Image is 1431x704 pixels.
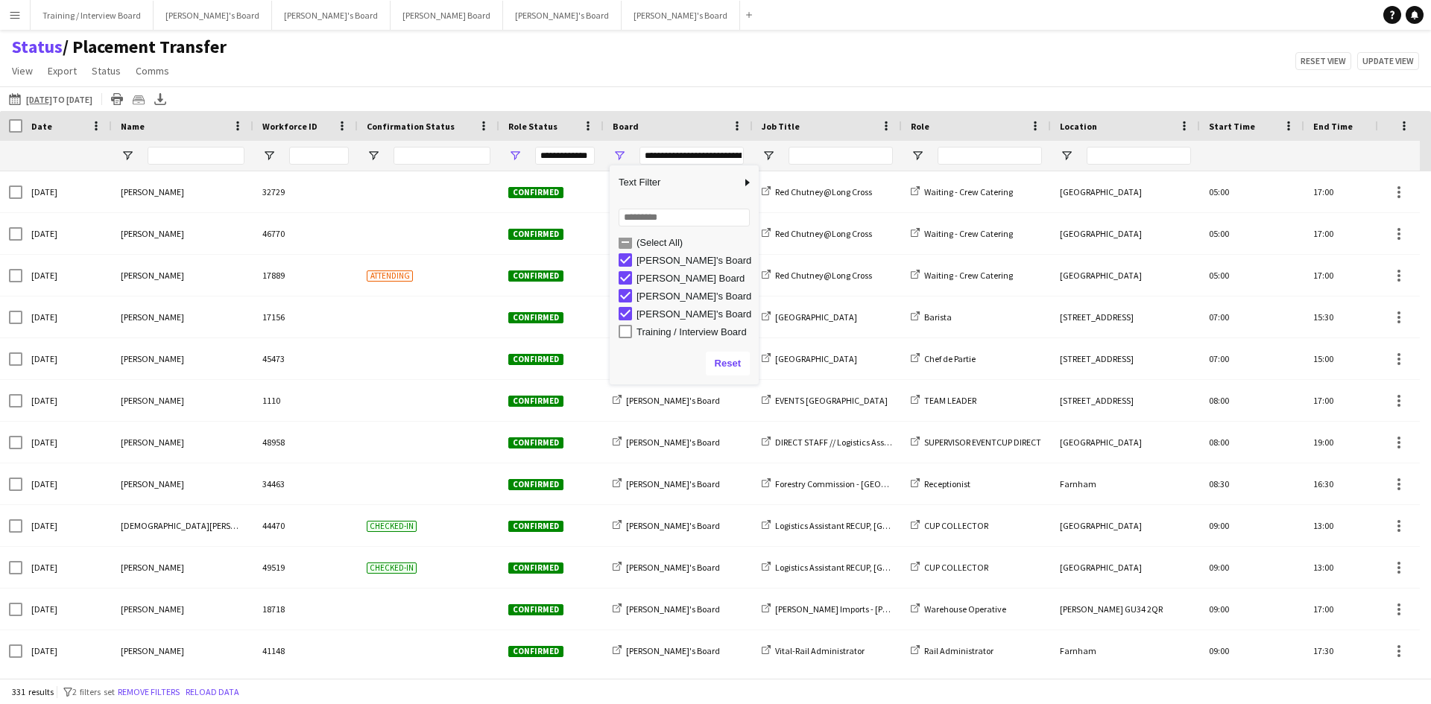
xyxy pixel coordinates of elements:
div: [STREET_ADDRESS] [1051,296,1200,337]
div: 08:30 [1200,463,1304,504]
span: Role Status [508,121,557,132]
span: Confirmed [508,354,563,365]
a: [PERSON_NAME]'s Board [613,603,720,615]
button: Open Filter Menu [911,149,924,162]
span: [PERSON_NAME]'s Board [626,437,720,448]
div: 19:00 [1304,422,1409,463]
a: Barista [911,311,952,323]
span: [PERSON_NAME]'s Board [626,562,720,573]
span: [PERSON_NAME]'s Board [626,478,720,489]
span: CUP COLLECTOR [924,562,988,573]
a: Logistics Assistant RECUP, [GEOGRAPHIC_DATA], WA12 0HQ [762,520,999,531]
span: EVENTS [GEOGRAPHIC_DATA] [775,395,888,406]
span: Comms [136,64,169,77]
span: SUPERVISOR EVENTCUP DIRECT [924,437,1041,448]
div: [DATE] [22,338,112,379]
span: Waiting - Crew Catering [924,270,1013,281]
button: Remove filters [115,684,183,700]
div: [DATE] [22,589,112,630]
div: [GEOGRAPHIC_DATA] [1051,171,1200,212]
button: [DATE]to [DATE] [6,90,95,108]
span: Confirmed [508,270,563,282]
span: Confirmed [508,437,563,448]
div: [PERSON_NAME] Board [636,273,754,284]
span: Warehouse Operative [924,603,1006,615]
a: Red Chutney@Long Cross [762,228,872,239]
div: 15:00 [1304,338,1409,379]
span: Attending [367,270,413,282]
a: Export [42,61,83,80]
span: View [12,64,33,77]
div: 48958 [253,422,358,463]
div: 09:00 [1200,630,1304,671]
div: [DATE] [22,255,112,296]
app-action-btn: Print [108,90,126,108]
div: [PERSON_NAME]'s Board [636,308,754,320]
a: DIRECT STAFF // Logistics Assistant RECUP, [GEOGRAPHIC_DATA], WA12 0HQ [762,437,1061,448]
input: Workforce ID Filter Input [289,147,349,165]
span: [PERSON_NAME]'s Board [626,520,720,531]
button: Open Filter Menu [762,149,775,162]
div: 09:00 [1200,589,1304,630]
div: 17:00 [1304,255,1409,296]
span: Chef de Partie [924,353,976,364]
div: Column Filter [610,165,759,384]
button: Training / Interview Board [31,1,154,30]
a: Receptionist [911,478,970,489]
span: [GEOGRAPHIC_DATA] [775,353,857,364]
span: Confirmed [508,604,563,615]
span: Waiting - Crew Catering [924,228,1013,239]
span: [PERSON_NAME]'s Board [626,395,720,406]
a: CUP COLLECTOR [911,520,988,531]
div: [DATE] [22,463,112,504]
a: Chef de Partie [911,353,976,364]
a: [PERSON_NAME]'s Board [613,645,720,656]
span: Start Time [1209,121,1255,132]
div: [DATE] [22,630,112,671]
span: Status [92,64,121,77]
span: Export [48,64,77,77]
button: [PERSON_NAME]'s Board [272,1,391,30]
div: 17:30 [1304,630,1409,671]
div: 45473 [253,338,358,379]
div: 08:00 [1200,422,1304,463]
button: [PERSON_NAME]'s Board [154,1,272,30]
div: [STREET_ADDRESS] [1051,338,1200,379]
input: Job Title Filter Input [789,147,893,165]
span: Red Chutney@Long Cross [775,228,872,239]
span: [PERSON_NAME] [121,603,184,615]
div: [PERSON_NAME]'s Board [636,291,754,302]
span: Confirmed [508,479,563,490]
div: (Select All) [636,237,754,248]
span: Barista [924,311,952,323]
button: Open Filter Menu [367,149,380,162]
span: Checked-in [367,562,417,574]
a: [PERSON_NAME]'s Board [613,437,720,448]
span: Confirmed [508,562,563,574]
div: [DATE] [22,422,112,463]
span: Confirmed [508,187,563,198]
div: 17:00 [1304,380,1409,421]
div: 17:00 [1304,589,1409,630]
div: Farnham [1051,630,1200,671]
span: Rail Administrator [924,645,994,656]
span: Confirmed [508,521,563,532]
div: 34463 [253,463,358,504]
span: Red Chutney@Long Cross [775,186,872,197]
span: [PERSON_NAME] [121,645,184,656]
span: CUP COLLECTOR [924,520,988,531]
div: 07:00 [1200,296,1304,337]
span: Board [613,121,639,132]
span: [PERSON_NAME]'s Board [626,603,720,615]
span: Workforce ID [262,121,318,132]
div: [DATE] [22,380,112,421]
a: [PERSON_NAME]'s Board [613,395,720,406]
div: [DATE] [22,171,112,212]
span: Role [911,121,929,132]
div: 17156 [253,296,358,337]
button: Reset view [1295,52,1351,70]
app-action-btn: Crew files as ZIP [130,90,148,108]
div: [DATE] [22,213,112,254]
app-action-btn: Export XLSX [151,90,169,108]
button: [PERSON_NAME] Board [391,1,503,30]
